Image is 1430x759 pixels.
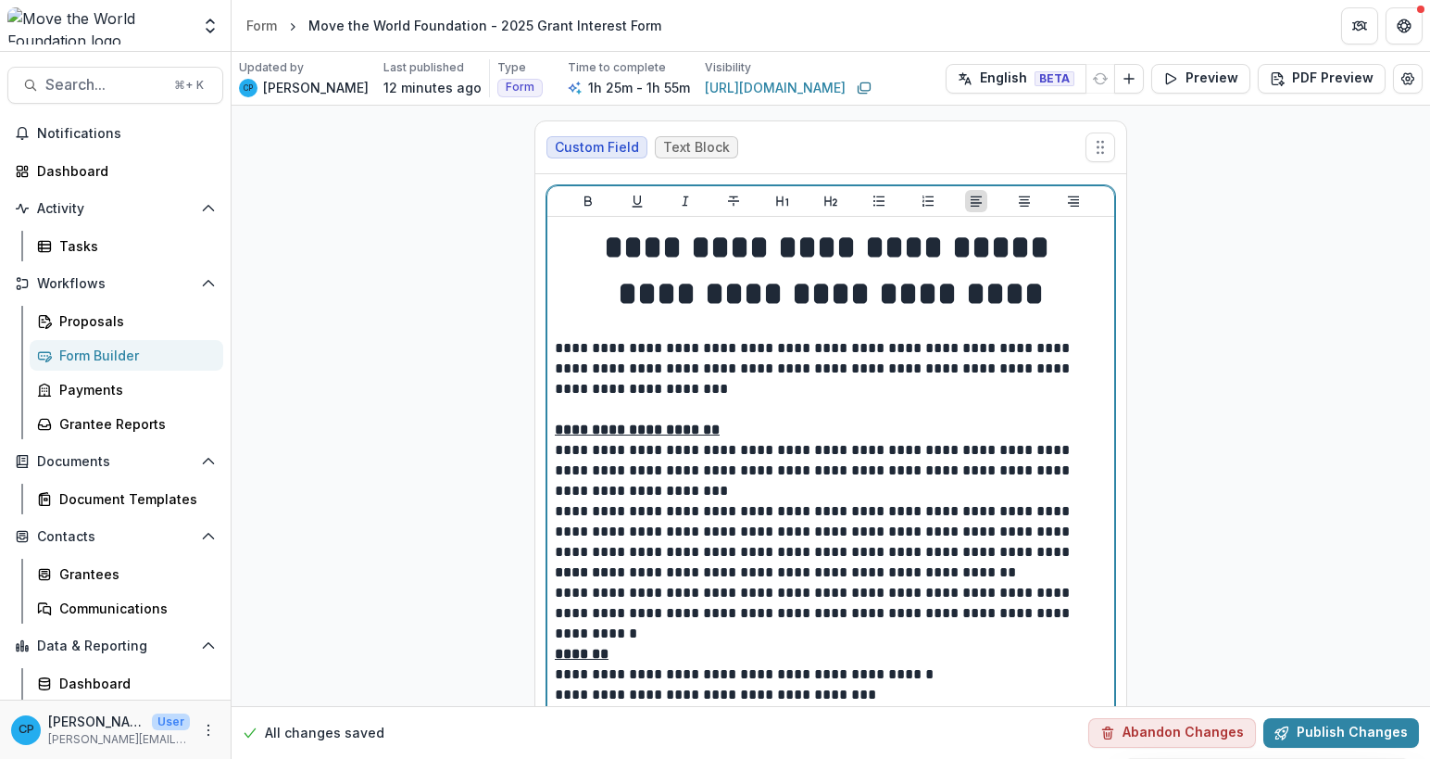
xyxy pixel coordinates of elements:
p: [PERSON_NAME] [263,78,369,97]
a: Tasks [30,231,223,261]
p: Updated by [239,59,304,76]
p: Time to complete [568,59,666,76]
div: Christina Pappas [244,84,253,92]
p: 12 minutes ago [383,78,482,97]
button: Open Documents [7,447,223,476]
a: Document Templates [30,484,223,514]
button: Open Data & Reporting [7,631,223,661]
div: Form Builder [59,346,208,365]
a: Grantees [30,559,223,589]
span: Notifications [37,126,216,142]
button: Open Workflows [7,269,223,298]
p: [PERSON_NAME] [48,712,144,731]
div: Communications [59,599,208,618]
div: ⌘ + K [170,75,207,95]
p: Last published [383,59,464,76]
button: PDF Preview [1258,64,1386,94]
button: Notifications [7,119,223,148]
a: Payments [30,374,223,405]
button: Bullet List [868,190,890,212]
div: Proposals [59,311,208,331]
p: Visibility [705,59,751,76]
span: Data & Reporting [37,639,194,654]
button: Open entity switcher [197,7,223,44]
span: Workflows [37,276,194,292]
p: User [152,714,190,730]
p: All changes saved [265,724,384,743]
button: Copy link [853,77,875,99]
a: Form [239,12,284,39]
button: Edit Form Settings [1393,64,1423,94]
button: Move field [1085,133,1115,162]
nav: breadcrumb [239,12,669,39]
button: Align Center [1013,190,1035,212]
span: Search... [45,76,163,94]
a: Grantee Reports [30,409,223,439]
a: Form Builder [30,340,223,371]
button: Italicize [674,190,696,212]
button: Publish Changes [1263,718,1419,748]
button: Preview [1151,64,1250,94]
button: Partners [1341,7,1378,44]
a: Proposals [30,306,223,336]
button: Open Activity [7,194,223,223]
button: More [197,719,220,741]
span: Contacts [37,529,194,545]
span: Documents [37,454,194,470]
span: Custom Field [555,140,639,156]
div: Dashboard [37,161,208,181]
a: Dashboard [7,156,223,186]
div: Christina Pappas [19,724,34,736]
button: English BETA [946,64,1086,94]
div: Form [246,16,277,35]
a: Dashboard [30,668,223,699]
button: Strike [722,190,745,212]
button: Align Left [965,190,987,212]
button: Refresh Translation [1085,64,1115,94]
div: Dashboard [59,674,208,693]
a: [URL][DOMAIN_NAME] [705,78,846,97]
button: Align Right [1062,190,1085,212]
button: Underline [626,190,648,212]
button: Abandon Changes [1088,718,1256,748]
p: [PERSON_NAME][EMAIL_ADDRESS][DOMAIN_NAME] [48,731,190,748]
span: Text Block [663,140,730,156]
p: 1h 25m - 1h 55m [588,78,690,97]
a: Communications [30,593,223,624]
div: Payments [59,380,208,399]
button: Search... [7,67,223,104]
p: Type [497,59,526,76]
button: Ordered List [917,190,939,212]
div: Grantees [59,564,208,584]
span: Form [506,81,534,94]
button: Heading 2 [820,190,842,212]
img: Move the World Foundation logo [7,7,190,44]
button: Bold [577,190,599,212]
div: Document Templates [59,489,208,509]
span: Activity [37,201,194,217]
div: Tasks [59,236,208,256]
div: Grantee Reports [59,414,208,434]
div: Move the World Foundation - 2025 Grant Interest Form [308,16,661,35]
button: Add Language [1114,64,1144,94]
button: Get Help [1386,7,1423,44]
button: Open Contacts [7,522,223,551]
button: Heading 1 [771,190,794,212]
